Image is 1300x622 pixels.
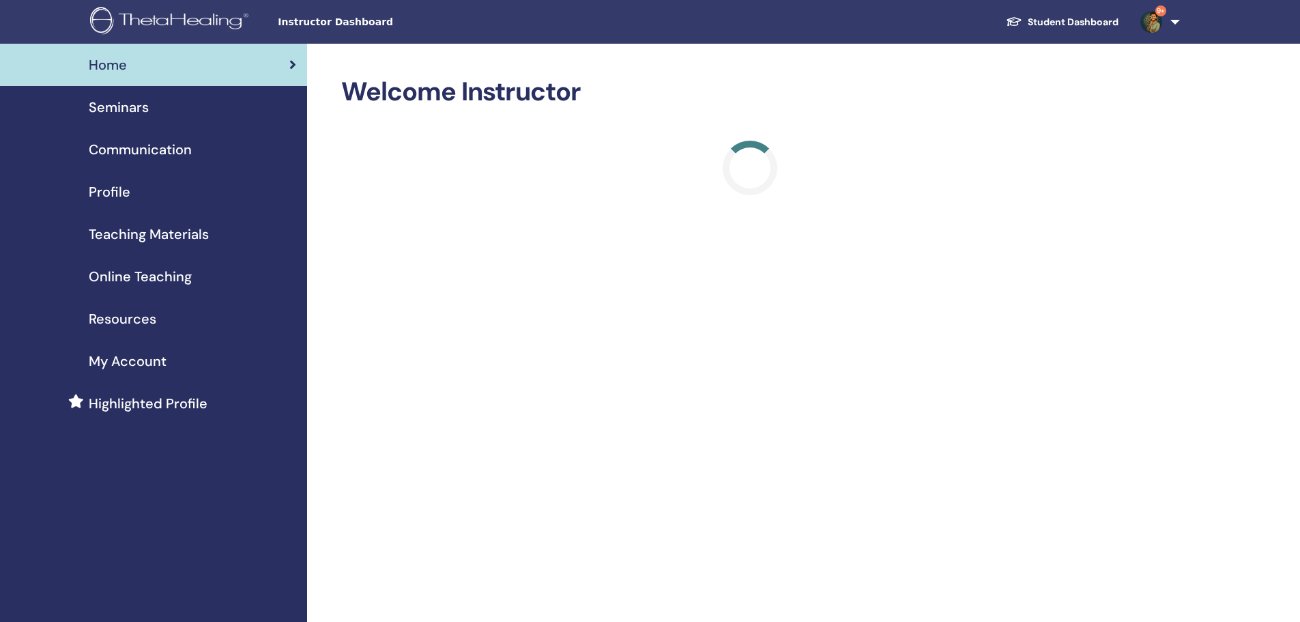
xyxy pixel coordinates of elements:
[278,15,482,29] span: Instructor Dashboard
[89,182,130,202] span: Profile
[89,224,209,244] span: Teaching Materials
[89,55,127,75] span: Home
[995,10,1129,35] a: Student Dashboard
[89,351,167,371] span: My Account
[341,76,1159,108] h2: Welcome Instructor
[89,97,149,117] span: Seminars
[89,393,207,414] span: Highlighted Profile
[89,309,156,329] span: Resources
[90,7,253,38] img: logo.png
[1006,16,1022,27] img: graduation-cap-white.svg
[1155,5,1166,16] span: 9+
[89,139,192,160] span: Communication
[1140,11,1162,33] img: default.jpg
[89,266,192,287] span: Online Teaching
